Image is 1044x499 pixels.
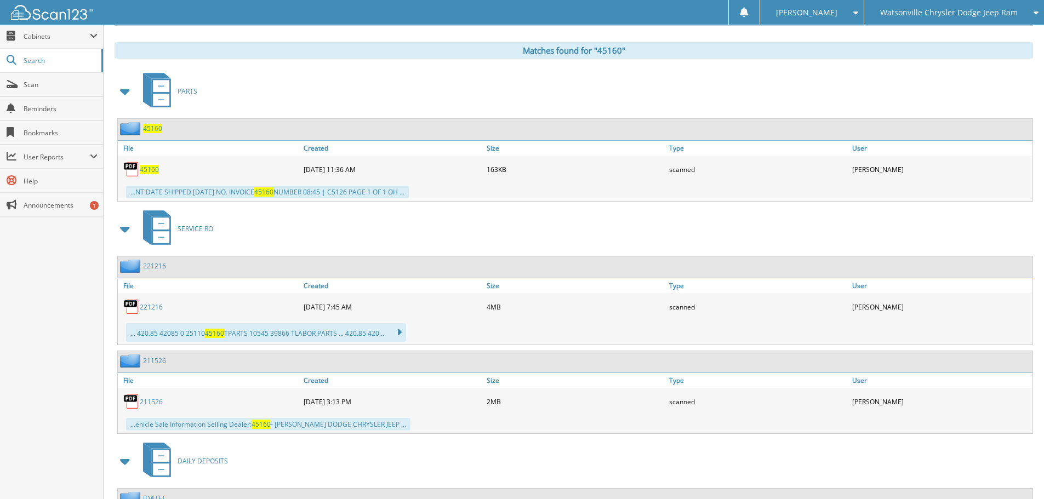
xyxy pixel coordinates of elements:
[484,296,667,318] div: 4MB
[849,141,1032,156] a: User
[136,207,213,250] a: SERVICE RO
[123,161,140,177] img: PDF.png
[140,165,159,174] a: 45160
[849,278,1032,293] a: User
[143,261,166,271] a: 221216
[118,278,301,293] a: File
[136,70,197,113] a: PARTS
[140,302,163,312] a: 221216
[140,397,163,406] a: 211526
[484,141,667,156] a: Size
[301,278,484,293] a: Created
[123,393,140,410] img: PDF.png
[301,141,484,156] a: Created
[254,187,273,197] span: 45160
[118,373,301,388] a: File
[120,259,143,273] img: folder2.png
[301,158,484,180] div: [DATE] 11:36 AM
[666,296,849,318] div: scanned
[24,200,98,210] span: Announcements
[178,456,228,466] span: DAILY DEPOSITS
[666,158,849,180] div: scanned
[666,391,849,412] div: scanned
[143,356,166,365] a: 211526
[24,80,98,89] span: Scan
[115,42,1033,59] div: Matches found for "45160"
[24,56,96,65] span: Search
[666,373,849,388] a: Type
[123,299,140,315] img: PDF.png
[666,278,849,293] a: Type
[24,128,98,137] span: Bookmarks
[849,296,1032,318] div: [PERSON_NAME]
[11,5,93,20] img: scan123-logo-white.svg
[849,373,1032,388] a: User
[301,296,484,318] div: [DATE] 7:45 AM
[24,176,98,186] span: Help
[666,141,849,156] a: Type
[849,391,1032,412] div: [PERSON_NAME]
[484,391,667,412] div: 2MB
[126,186,409,198] div: ...NT DATE SHIPPED [DATE] NO. INVOICE NUMBER 08:45 | C5126 PAGE 1 OF 1 OH ...
[205,329,224,338] span: 45160
[252,420,271,429] span: 45160
[90,201,99,210] div: 1
[301,373,484,388] a: Created
[126,323,406,342] div: ... 420.85 42085 0 25110 TPARTS 10545 39866 TLABOR PARTS ... 420.85 420...
[118,141,301,156] a: File
[178,87,197,96] span: PARTS
[484,373,667,388] a: Size
[136,439,228,483] a: DAILY DEPOSITS
[849,158,1032,180] div: [PERSON_NAME]
[301,391,484,412] div: [DATE] 3:13 PM
[880,9,1018,16] span: Watsonville Chrysler Dodge Jeep Ram
[120,354,143,368] img: folder2.png
[126,418,410,431] div: ...ehicle Sale Information Selling Dealer: - [PERSON_NAME] DODGE CHRYSLER JEEP ...
[178,224,213,233] span: SERVICE RO
[24,32,90,41] span: Cabinets
[143,124,162,133] a: 45160
[484,278,667,293] a: Size
[484,158,667,180] div: 163KB
[120,122,143,135] img: folder2.png
[24,152,90,162] span: User Reports
[24,104,98,113] span: Reminders
[776,9,837,16] span: [PERSON_NAME]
